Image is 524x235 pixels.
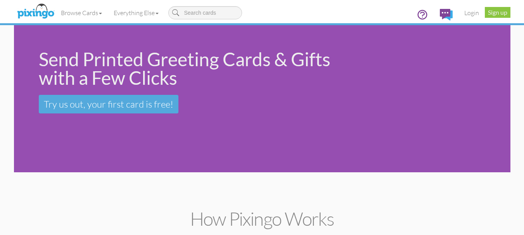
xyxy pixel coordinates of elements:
[108,3,164,22] a: Everything Else
[458,3,485,22] a: Login
[28,209,497,229] h2: How Pixingo works
[440,9,453,21] img: comments.svg
[15,2,56,21] img: pixingo logo
[39,95,178,113] a: Try us out, your first card is free!
[44,98,173,110] span: Try us out, your first card is free!
[168,6,242,19] input: Search cards
[485,7,510,18] a: Sign up
[55,3,108,22] a: Browse Cards
[39,50,339,87] div: Send Printed Greeting Cards & Gifts with a Few Clicks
